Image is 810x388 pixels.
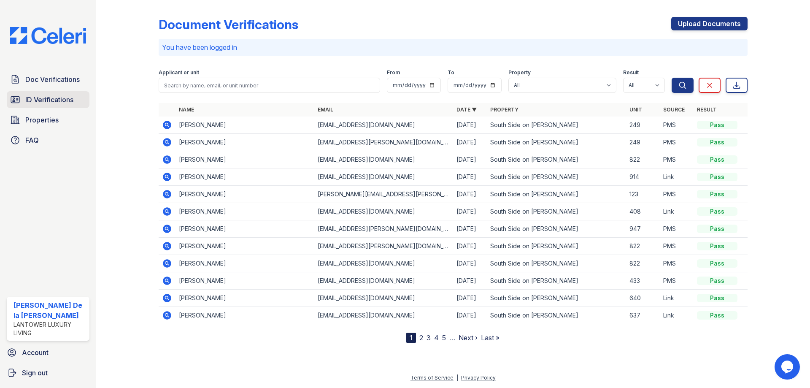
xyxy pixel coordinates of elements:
td: [PERSON_NAME][EMAIL_ADDRESS][PERSON_NAME][DOMAIN_NAME] [314,186,453,203]
div: Pass [697,225,737,233]
td: [PERSON_NAME] [175,290,314,307]
iframe: chat widget [775,354,802,380]
td: [PERSON_NAME] [175,186,314,203]
div: Pass [697,242,737,250]
td: [PERSON_NAME] [175,151,314,168]
td: 408 [626,203,660,220]
a: Account [3,344,93,361]
td: Link [660,307,694,324]
a: Terms of Service [410,374,454,381]
td: South Side on [PERSON_NAME] [487,168,626,186]
td: 914 [626,168,660,186]
td: South Side on [PERSON_NAME] [487,203,626,220]
td: South Side on [PERSON_NAME] [487,307,626,324]
a: 2 [419,334,423,342]
div: Pass [697,311,737,320]
label: Property [508,69,531,76]
td: [DATE] [453,255,487,272]
span: Sign out [22,368,48,378]
a: Last » [481,334,499,342]
td: [EMAIL_ADDRESS][DOMAIN_NAME] [314,290,453,307]
span: ID Verifications [25,95,73,105]
a: Property [490,106,518,113]
div: Pass [697,173,737,181]
div: Pass [697,138,737,147]
td: South Side on [PERSON_NAME] [487,255,626,272]
a: Unit [629,106,642,113]
td: [EMAIL_ADDRESS][DOMAIN_NAME] [314,255,453,272]
td: 123 [626,186,660,203]
div: Pass [697,277,737,285]
div: Pass [697,190,737,198]
div: Pass [697,207,737,216]
td: South Side on [PERSON_NAME] [487,117,626,134]
span: Account [22,347,49,358]
div: | [456,374,458,381]
div: Document Verifications [159,17,298,32]
td: PMS [660,255,694,272]
td: South Side on [PERSON_NAME] [487,272,626,290]
td: 822 [626,238,660,255]
td: [DATE] [453,307,487,324]
td: [EMAIL_ADDRESS][DOMAIN_NAME] [314,117,453,134]
td: PMS [660,238,694,255]
td: Link [660,290,694,307]
p: You have been logged in [162,42,744,52]
td: 249 [626,117,660,134]
td: [EMAIL_ADDRESS][DOMAIN_NAME] [314,151,453,168]
td: South Side on [PERSON_NAME] [487,290,626,307]
td: South Side on [PERSON_NAME] [487,238,626,255]
a: Doc Verifications [7,71,89,88]
a: ID Verifications [7,91,89,108]
div: Pass [697,155,737,164]
input: Search by name, email, or unit number [159,78,380,93]
td: [EMAIL_ADDRESS][DOMAIN_NAME] [314,168,453,186]
a: Privacy Policy [461,374,496,381]
td: [PERSON_NAME] [175,220,314,238]
td: [EMAIL_ADDRESS][PERSON_NAME][DOMAIN_NAME] [314,238,453,255]
td: [DATE] [453,220,487,238]
div: [PERSON_NAME] De la [PERSON_NAME] [13,300,86,320]
a: 4 [434,334,439,342]
td: [PERSON_NAME] [175,203,314,220]
label: Result [623,69,639,76]
a: 3 [427,334,431,342]
a: Name [179,106,194,113]
td: [EMAIL_ADDRESS][DOMAIN_NAME] [314,272,453,290]
td: [DATE] [453,272,487,290]
div: Pass [697,259,737,268]
a: FAQ [7,132,89,149]
label: From [387,69,400,76]
td: [DATE] [453,203,487,220]
td: PMS [660,134,694,151]
td: [DATE] [453,117,487,134]
td: 433 [626,272,660,290]
td: PMS [660,151,694,168]
td: PMS [660,220,694,238]
td: [EMAIL_ADDRESS][PERSON_NAME][DOMAIN_NAME] [314,134,453,151]
td: [PERSON_NAME] [175,117,314,134]
td: 637 [626,307,660,324]
label: Applicant or unit [159,69,199,76]
span: … [449,333,455,343]
a: Sign out [3,364,93,381]
a: Source [663,106,685,113]
td: South Side on [PERSON_NAME] [487,220,626,238]
span: Properties [25,115,59,125]
td: [EMAIL_ADDRESS][PERSON_NAME][DOMAIN_NAME] [314,220,453,238]
td: [PERSON_NAME] [175,168,314,186]
td: [PERSON_NAME] [175,307,314,324]
a: Next › [459,334,478,342]
td: Link [660,203,694,220]
td: [DATE] [453,238,487,255]
div: Lantower Luxury Living [13,320,86,337]
span: Doc Verifications [25,74,80,84]
td: South Side on [PERSON_NAME] [487,134,626,151]
a: Date ▼ [456,106,477,113]
td: [DATE] [453,151,487,168]
div: 1 [406,333,416,343]
td: 249 [626,134,660,151]
td: 640 [626,290,660,307]
td: [DATE] [453,134,487,151]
